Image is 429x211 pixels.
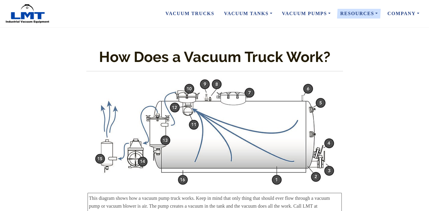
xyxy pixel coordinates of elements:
a: Resources [335,7,383,20]
img: Stacks Image 11854 [94,79,335,186]
a: Company [383,7,424,20]
a: ST - Septic Service [86,79,343,186]
a: Vacuum Pumps [277,7,335,20]
a: Vacuum Trucks [161,7,219,20]
img: LMT [5,4,50,24]
a: Vacuum Tanks [219,7,277,20]
h1: How Does a Vacuum Truck Work? [86,47,343,67]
